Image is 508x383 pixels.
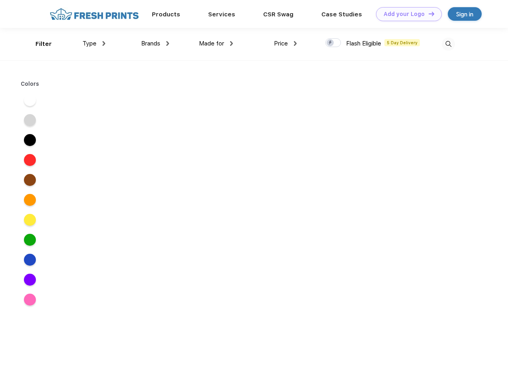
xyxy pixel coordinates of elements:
span: Flash Eligible [346,40,381,47]
div: Add your Logo [384,11,425,18]
img: desktop_search.svg [442,38,455,51]
img: dropdown.png [102,41,105,46]
img: DT [429,12,434,16]
img: dropdown.png [230,41,233,46]
a: Sign in [448,7,482,21]
img: dropdown.png [166,41,169,46]
span: Type [83,40,96,47]
img: dropdown.png [294,41,297,46]
span: 5 Day Delivery [384,39,420,46]
img: fo%20logo%202.webp [47,7,141,21]
div: Filter [35,39,52,49]
span: Made for [199,40,224,47]
div: Sign in [456,10,473,19]
span: Price [274,40,288,47]
a: Products [152,11,180,18]
div: Colors [15,80,45,88]
span: Brands [141,40,160,47]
